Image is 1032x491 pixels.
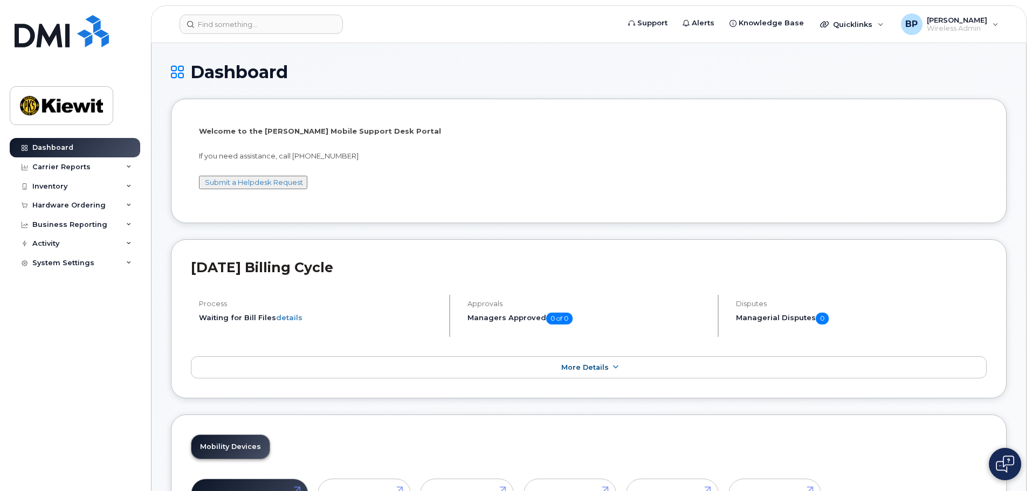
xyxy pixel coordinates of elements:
a: details [276,313,302,322]
p: Welcome to the [PERSON_NAME] Mobile Support Desk Portal [199,126,979,136]
h1: Dashboard [171,63,1007,81]
p: If you need assistance, call [PHONE_NUMBER] [199,151,979,161]
h4: Approvals [467,300,708,308]
h4: Disputes [736,300,987,308]
a: Mobility Devices [191,435,270,459]
h5: Managers Approved [467,313,708,324]
span: More Details [561,363,609,371]
a: Submit a Helpdesk Request [205,178,303,186]
h4: Process [199,300,440,308]
span: 0 of 0 [546,313,573,324]
span: 0 [816,313,829,324]
button: Submit a Helpdesk Request [199,176,307,189]
h5: Managerial Disputes [736,313,987,324]
img: Open chat [996,455,1014,473]
h2: [DATE] Billing Cycle [191,259,987,275]
li: Waiting for Bill Files [199,313,440,323]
